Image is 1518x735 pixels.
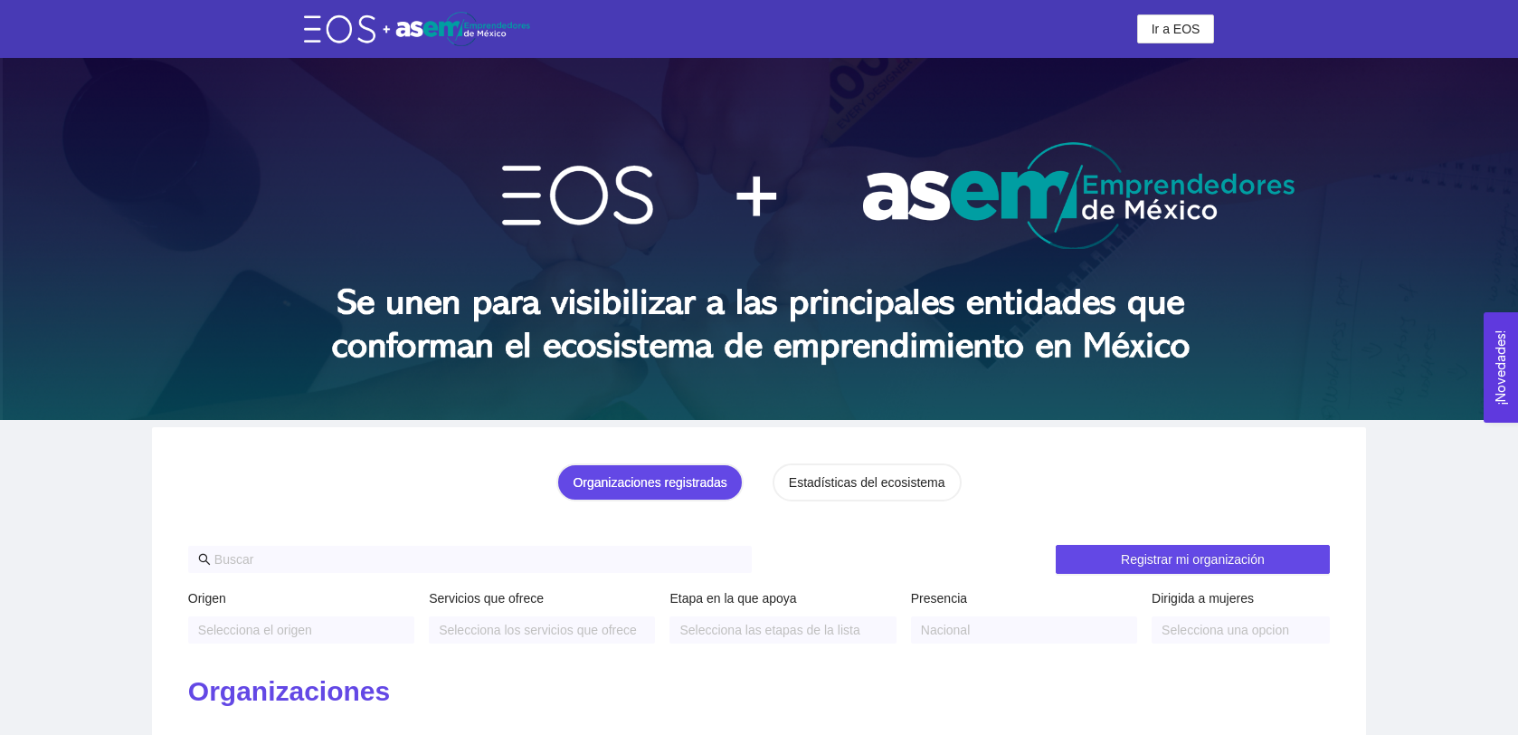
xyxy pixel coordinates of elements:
[911,588,967,608] label: Presencia
[1056,545,1331,574] button: Registrar mi organización
[573,472,726,492] div: Organizaciones registradas
[1152,588,1254,608] label: Dirigida a mujeres
[1484,312,1518,423] button: Open Feedback Widget
[789,472,945,492] div: Estadísticas del ecosistema
[188,588,226,608] label: Origen
[304,12,530,45] img: eos-asem-logo.38b026ae.png
[1137,14,1215,43] button: Ir a EOS
[429,588,544,608] label: Servicios que ofrece
[214,549,742,569] input: Buscar
[188,673,1330,711] h2: Organizaciones
[198,553,211,566] span: search
[669,588,796,608] label: Etapa en la que apoya
[1152,19,1200,39] span: Ir a EOS
[1121,549,1265,569] span: Registrar mi organización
